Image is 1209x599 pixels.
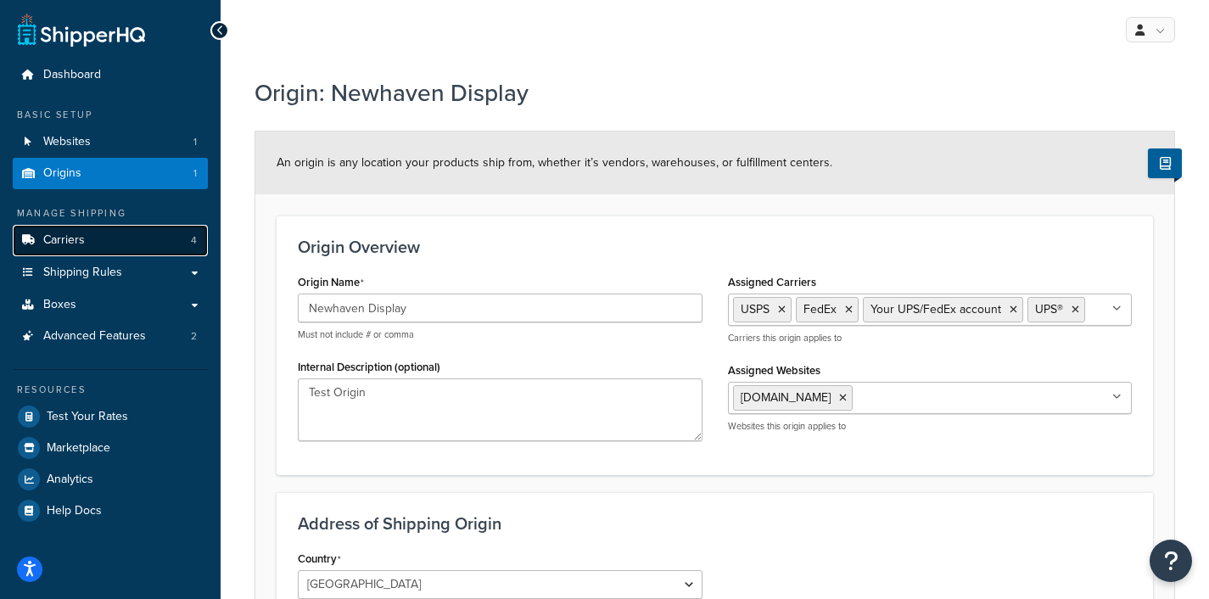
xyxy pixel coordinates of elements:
span: Test Your Rates [47,410,128,424]
label: Assigned Carriers [728,276,816,288]
span: Websites [43,135,91,149]
h3: Address of Shipping Origin [298,514,1132,533]
span: An origin is any location your products ship from, whether it’s vendors, warehouses, or fulfillme... [277,154,832,171]
span: [DOMAIN_NAME] [741,389,831,406]
a: Shipping Rules [13,257,208,288]
p: Websites this origin applies to [728,420,1133,433]
button: Show Help Docs [1148,148,1182,178]
li: Carriers [13,225,208,256]
li: Advanced Features [13,321,208,352]
span: 4 [191,233,197,248]
span: 2 [191,329,197,344]
label: Country [298,552,341,566]
span: Origins [43,166,81,181]
span: Carriers [43,233,85,248]
span: FedEx [803,300,837,318]
li: Origins [13,158,208,189]
div: Resources [13,383,208,397]
a: Help Docs [13,495,208,526]
textarea: Test Origin [298,378,702,441]
div: Basic Setup [13,108,208,122]
span: Boxes [43,298,76,312]
a: Analytics [13,464,208,495]
li: Websites [13,126,208,158]
p: Must not include # or comma [298,328,702,341]
p: Carriers this origin applies to [728,332,1133,344]
a: Marketplace [13,433,208,463]
label: Assigned Websites [728,364,820,377]
span: UPS® [1035,300,1063,318]
a: Carriers4 [13,225,208,256]
label: Internal Description (optional) [298,361,440,373]
span: Advanced Features [43,329,146,344]
a: Origins1 [13,158,208,189]
span: Shipping Rules [43,266,122,280]
span: Marketplace [47,441,110,456]
button: Open Resource Center [1150,540,1192,582]
label: Origin Name [298,276,364,289]
span: Dashboard [43,68,101,82]
h1: Origin: Newhaven Display [255,76,1154,109]
a: Boxes [13,289,208,321]
span: 1 [193,135,197,149]
span: Analytics [47,473,93,487]
span: Help Docs [47,504,102,518]
a: Advanced Features2 [13,321,208,352]
a: Dashboard [13,59,208,91]
span: Your UPS/FedEx account [870,300,1001,318]
a: Websites1 [13,126,208,158]
h3: Origin Overview [298,238,1132,256]
span: 1 [193,166,197,181]
a: Test Your Rates [13,401,208,432]
div: Manage Shipping [13,206,208,221]
span: USPS [741,300,770,318]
